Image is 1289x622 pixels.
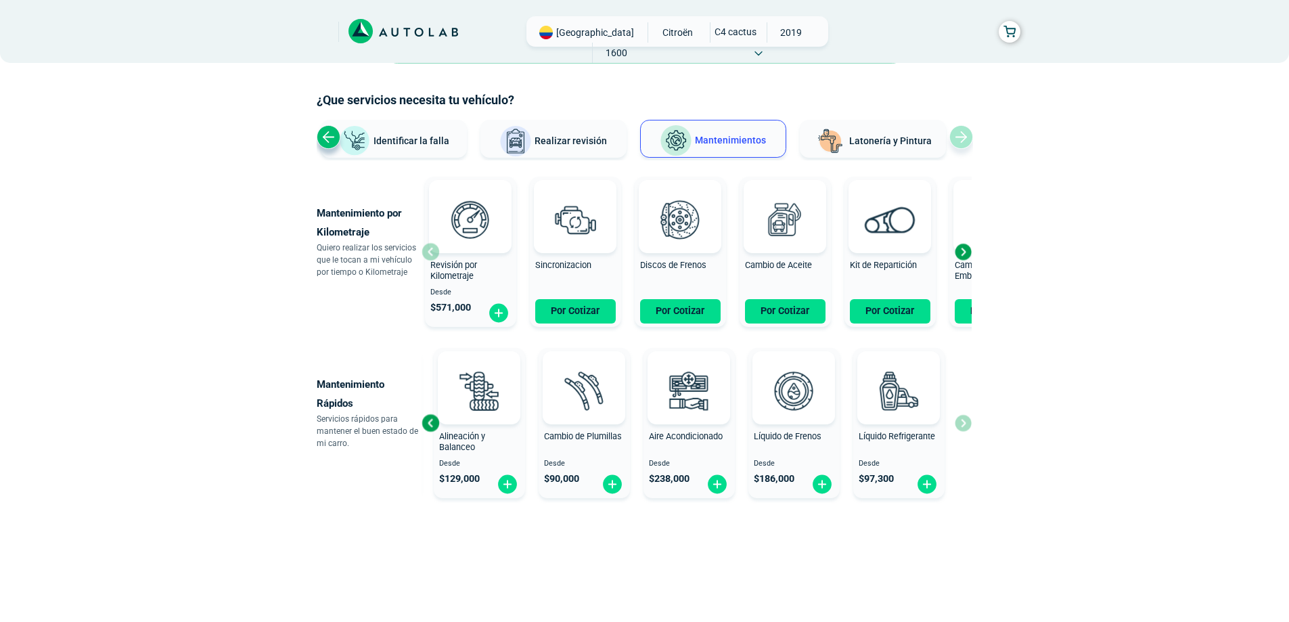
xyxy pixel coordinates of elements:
[745,299,826,324] button: Por Cotizar
[593,43,641,63] span: 1600
[338,125,371,157] img: Identificar la falla
[602,474,623,495] img: fi_plus-circle2.svg
[955,299,1035,324] button: Por Cotizar
[953,242,973,262] div: Next slide
[649,460,729,468] span: Desde
[869,361,928,420] img: liquido_refrigerante-v3.svg
[755,190,815,249] img: cambio_de_aceite-v3.svg
[649,431,723,441] span: Aire Acondicionado
[544,460,625,468] span: Desde
[849,135,932,146] span: Latonería y Pintura
[773,354,814,395] img: AD0BCuuxAAAAAElFTkSuQmCC
[649,473,689,485] span: $ 238,000
[425,177,516,327] button: Revisión por Kilometraje Desde $571,000
[317,242,422,278] p: Quiero realizar los servicios que le tocan a mi vehículo por tiempo o Kilometraje
[859,473,894,485] span: $ 97,300
[767,22,815,43] span: 2019
[635,177,726,327] button: Discos de Frenos Por Cotizar
[449,361,509,420] img: alineacion_y_balanceo-v3.svg
[748,348,840,498] button: Líquido de Frenos Desde $186,000
[965,190,1024,249] img: kit_de_embrague-v3.svg
[949,177,1041,327] button: Cambio de Kit de Embrague Por Cotizar
[754,431,821,441] span: Líquido de Frenos
[374,135,449,146] span: Identificar la falla
[535,299,616,324] button: Por Cotizar
[556,26,634,39] span: [GEOGRAPHIC_DATA]
[865,206,915,233] img: correa_de_reparticion-v3.svg
[317,413,422,449] p: Servicios rápidos para mantener el buen estado de mi carro.
[640,260,706,270] span: Discos de Frenos
[800,120,946,158] button: Latonería y Pintura
[564,354,604,395] img: AD0BCuuxAAAAAElFTkSuQmCC
[434,348,525,498] button: Alineación y Balanceo Desde $129,000
[450,183,491,223] img: AD0BCuuxAAAAAElFTkSuQmCC
[660,183,700,223] img: AD0BCuuxAAAAAElFTkSuQmCC
[695,135,766,146] span: Mantenimientos
[853,348,945,498] button: Líquido Refrigerante Desde $97,300
[430,288,511,297] span: Desde
[499,125,532,158] img: Realizar revisión
[659,361,719,420] img: aire_acondicionado-v3.svg
[859,431,935,441] span: Líquido Refrigerante
[814,125,846,158] img: Latonería y Pintura
[439,473,480,485] span: $ 129,000
[955,260,1019,282] span: Cambio de Kit de Embrague
[660,125,692,157] img: Mantenimientos
[669,354,709,395] img: AD0BCuuxAAAAAElFTkSuQmCC
[754,460,834,468] span: Desde
[765,183,805,223] img: AD0BCuuxAAAAAElFTkSuQmCC
[440,190,500,249] img: revision_por_kilometraje-v3.svg
[497,474,518,495] img: fi_plus-circle2.svg
[317,125,340,149] div: Previous slide
[535,135,607,146] span: Realizar revisión
[555,183,595,223] img: AD0BCuuxAAAAAElFTkSuQmCC
[459,354,499,395] img: AD0BCuuxAAAAAElFTkSuQmCC
[740,177,831,327] button: Cambio de Aceite Por Cotizar
[317,375,422,413] p: Mantenimiento Rápidos
[535,260,591,270] span: Sincronizacion
[650,190,710,249] img: frenos2-v3.svg
[439,431,485,453] span: Alineación y Balanceo
[554,361,614,420] img: plumillas-v3.svg
[654,22,702,43] span: CITROËN
[859,460,939,468] span: Desde
[640,299,721,324] button: Por Cotizar
[545,190,605,249] img: sincronizacion-v3.svg
[430,302,471,313] span: $ 571,000
[317,204,422,242] p: Mantenimiento por Kilometraje
[916,474,938,495] img: fi_plus-circle2.svg
[764,361,823,420] img: liquido_frenos-v3.svg
[480,120,627,158] button: Realizar revisión
[317,91,973,109] h2: ¿Que servicios necesita tu vehículo?
[430,260,477,282] span: Revisión por Kilometraje
[710,22,759,41] span: C4 CACTUS
[439,460,520,468] span: Desde
[643,348,735,498] button: Aire Acondicionado Desde $238,000
[850,260,917,270] span: Kit de Repartición
[539,26,553,39] img: Flag of COLOMBIA
[544,473,579,485] span: $ 90,000
[850,299,930,324] button: Por Cotizar
[844,177,936,327] button: Kit de Repartición Por Cotizar
[811,474,833,495] img: fi_plus-circle2.svg
[640,120,786,158] button: Mantenimientos
[878,354,919,395] img: AD0BCuuxAAAAAElFTkSuQmCC
[420,413,440,433] div: Previous slide
[488,303,510,324] img: fi_plus-circle2.svg
[539,348,630,498] button: Cambio de Plumillas Desde $90,000
[530,177,621,327] button: Sincronizacion Por Cotizar
[544,431,622,441] span: Cambio de Plumillas
[706,474,728,495] img: fi_plus-circle2.svg
[869,183,910,223] img: AD0BCuuxAAAAAElFTkSuQmCC
[745,260,812,270] span: Cambio de Aceite
[754,473,794,485] span: $ 186,000
[321,120,467,158] button: Identificar la falla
